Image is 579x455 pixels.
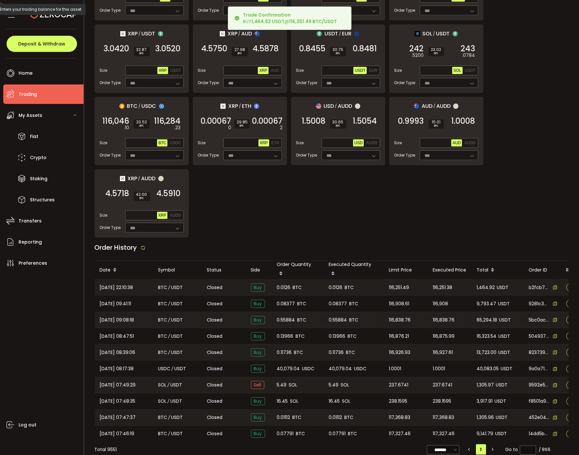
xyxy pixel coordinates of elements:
span: BTC [158,316,167,324]
span: 5bc0acfd-e6e4-4e78-a617-54e7f633ff4e [529,317,550,323]
span: Fiat [30,132,38,141]
span: Size [100,140,108,146]
button: USDC [168,139,182,146]
span: USDT [499,333,510,340]
span: 27.98 [234,48,245,52]
span: 0.13966 [277,333,294,340]
span: Buy [251,316,265,324]
span: Deposit & Withdraw [18,42,65,46]
span: 16.45 [329,398,340,405]
div: Executed Quantity [324,261,384,279]
span: USDT [496,381,508,389]
span: Order Type [394,152,415,158]
span: [DATE] 09:08:18 [100,316,134,324]
span: 0.08377 [329,300,347,308]
span: USDT [499,349,510,356]
em: 2 [280,124,283,131]
span: 9,793.47 [477,300,496,308]
span: EUR [369,68,377,73]
span: Closed [207,349,223,356]
button: AUD [451,139,462,146]
em: / [138,176,140,182]
b: 116,251.49 BTC/USDT [289,18,337,25]
span: 116,908.61 [389,300,410,308]
iframe: Chat Widget [546,424,579,455]
div: Total [472,265,524,276]
span: BTC [158,284,167,291]
span: Closed [207,300,223,307]
span: Closed [207,284,223,291]
span: 3.0420 [104,45,129,52]
span: BTC [348,333,357,340]
span: SOL [289,381,297,389]
span: 116,046 [103,118,129,124]
span: Closed [207,382,223,388]
button: AUD [270,67,280,74]
span: 452e04ad-061c-4384-a6fb-b173fd6ce04d [529,414,550,421]
span: 116,838.76 [389,316,411,324]
span: 116,908 [433,300,448,308]
span: AUDD [141,174,156,183]
span: BTC [127,102,138,110]
span: 116,284 [154,118,181,124]
span: 1.0001 [433,365,445,373]
i: BPS [237,124,247,128]
span: Buy [251,332,265,340]
button: USDT [353,67,367,74]
span: 4.5878 [253,45,279,52]
span: 0.11736 [329,349,344,356]
span: 0.0126 [277,284,291,291]
img: usdt_portfolio.svg [158,31,163,36]
span: 242 [410,45,424,52]
i: BPS [431,52,441,56]
span: USDT [170,68,181,73]
button: XRP [157,67,168,74]
span: USDT [465,68,476,73]
div: Limit Price [384,266,428,274]
span: Size [394,68,402,73]
span: 40,083.05 [477,365,499,373]
span: 1,464.92 [477,284,495,291]
span: 20.52 [136,120,147,124]
img: usd_portfolio.svg [316,104,321,109]
span: 16.45 [277,398,288,405]
span: 29.85 [237,120,247,124]
span: Order Type [394,7,415,13]
em: .5200 [412,52,424,59]
span: 237.6741 [389,381,409,389]
span: USD [324,102,334,110]
img: xrp_portfolio.png [220,104,226,109]
span: Order Type [296,80,317,86]
span: USDT [171,414,183,421]
span: 0.00067 [252,118,283,124]
em: / [168,316,170,324]
button: USD [353,139,364,146]
span: BTC [158,300,167,308]
div: Status [202,266,246,274]
div: Date [95,265,153,276]
span: USDT [171,349,183,356]
img: xrp_portfolio.png [120,31,125,36]
span: 4.5750 [202,45,228,52]
em: / [168,333,170,340]
span: Size [394,140,402,146]
img: usdc_portfolio.svg [159,104,164,109]
span: USDT [499,316,511,324]
div: Order ID [524,266,561,274]
span: f8501a96-ddd9-49a5-be5f-716fa1c693b6 [529,398,550,405]
span: Order Type [198,7,219,13]
span: Structures [30,195,55,205]
span: 15.01 [431,120,441,124]
span: USDT [355,68,365,73]
span: XRP [128,30,138,38]
span: USDT [436,30,450,38]
button: EUR [368,67,378,74]
em: / [139,103,141,109]
span: XRP [158,213,166,218]
span: USDT [171,300,183,308]
span: SOL [158,398,167,405]
span: 14dd5bb7-14a6-4339-9ed4-591d56aab4c5 [529,430,550,437]
span: Closed [207,398,223,405]
span: 5.49 [277,381,287,389]
em: / [433,103,435,109]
